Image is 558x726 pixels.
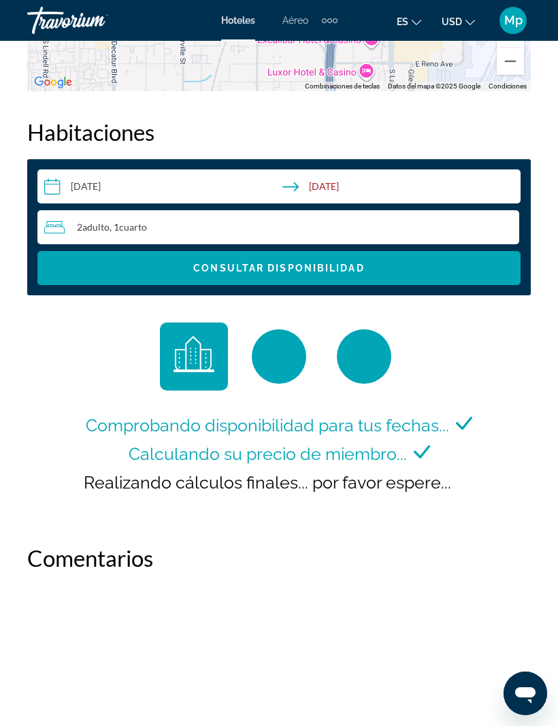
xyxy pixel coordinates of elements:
button: Alejar [497,48,524,75]
iframe: Botón para iniciar la ventana de mensajería [504,672,547,715]
button: Consultar disponibilidad [37,251,521,285]
span: Calculando su precio de miembro... [129,444,407,464]
a: Abrir esta área en Google Maps (se abre en una ventana nueva) [31,73,76,91]
span: Consultar disponibilidad [193,263,364,274]
span: Cuarto [119,221,147,233]
button: Change currency [442,12,475,31]
span: Mp [504,14,523,27]
button: Change language [397,12,421,31]
h2: Habitaciones [27,118,531,146]
button: Check-in date: Sep 22, 2025 Check-out date: Sep 25, 2025 [37,169,521,203]
a: Hoteles [221,15,255,26]
span: Adulto [82,221,110,233]
span: Comprobando disponibilidad para tus fechas... [86,415,449,435]
button: Travelers: 2 adults, 0 children [37,210,521,244]
button: Extra navigation items [322,10,338,31]
h2: Comentarios [27,544,531,572]
a: Condiciones (se abre en una nueva pestaña) [489,82,527,90]
span: es [397,16,408,27]
span: USD [442,16,462,27]
span: 2 [77,222,110,233]
span: , 1 [110,222,147,233]
a: Aéreo [282,15,308,26]
img: Google [31,73,76,91]
button: Combinaciones de teclas [305,82,380,91]
button: User Menu [495,6,531,35]
a: Travorium [27,3,163,38]
span: Datos del mapa ©2025 Google [388,82,480,90]
div: Search widget [37,169,521,285]
span: Realizando cálculos finales... por favor espere... [84,472,451,493]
